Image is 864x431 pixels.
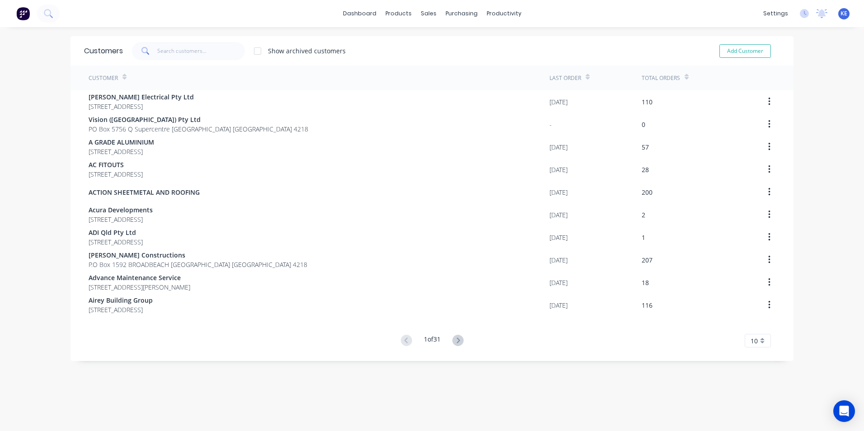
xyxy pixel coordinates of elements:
span: [STREET_ADDRESS][PERSON_NAME] [89,282,190,292]
span: P.O Box 1592 BROADBEACH [GEOGRAPHIC_DATA] [GEOGRAPHIC_DATA] 4218 [89,260,307,269]
div: 2 [642,210,645,220]
div: [DATE] [549,165,568,174]
div: 1 [642,233,645,242]
span: [STREET_ADDRESS] [89,147,154,156]
div: [DATE] [549,97,568,107]
div: 0 [642,120,645,129]
span: [STREET_ADDRESS] [89,305,153,314]
div: 116 [642,300,653,310]
span: A GRADE ALUMINIUM [89,137,154,147]
div: 207 [642,255,653,265]
span: [STREET_ADDRESS] [89,215,153,224]
div: [DATE] [549,233,568,242]
div: 18 [642,278,649,287]
div: - [549,120,552,129]
span: PO Box 5756 Q Supercentre [GEOGRAPHIC_DATA] [GEOGRAPHIC_DATA] 4218 [89,124,308,134]
div: [DATE] [549,210,568,220]
div: Open Intercom Messenger [833,400,855,422]
span: [PERSON_NAME] Electrical Pty Ltd [89,92,194,102]
img: Factory [16,7,30,20]
div: 200 [642,187,653,197]
div: Show archived customers [268,46,346,56]
div: 57 [642,142,649,152]
span: Advance Maintenance Service [89,273,190,282]
div: settings [759,7,793,20]
div: Customer [89,74,118,82]
div: [DATE] [549,278,568,287]
div: [DATE] [549,300,568,310]
span: 10 [751,336,758,346]
div: 1 of 31 [424,334,441,347]
div: purchasing [441,7,482,20]
div: [DATE] [549,187,568,197]
div: [DATE] [549,142,568,152]
div: Total Orders [642,74,680,82]
span: KE [841,9,847,18]
div: Last Order [549,74,581,82]
div: 28 [642,165,649,174]
span: AC FITOUTS [89,160,143,169]
span: [PERSON_NAME] Constructions [89,250,307,260]
div: productivity [482,7,526,20]
div: Customers [84,46,123,56]
button: Add Customer [719,44,771,58]
div: sales [416,7,441,20]
span: Airey Building Group [89,295,153,305]
span: [STREET_ADDRESS] [89,169,143,179]
span: ACTION SHEETMETAL AND ROOFING [89,187,200,197]
div: [DATE] [549,255,568,265]
div: products [381,7,416,20]
input: Search customers... [157,42,245,60]
span: [STREET_ADDRESS] [89,237,143,247]
span: ADI Qld Pty Ltd [89,228,143,237]
a: dashboard [338,7,381,20]
span: Vision ([GEOGRAPHIC_DATA]) Pty Ltd [89,115,308,124]
span: [STREET_ADDRESS] [89,102,194,111]
div: 110 [642,97,653,107]
span: Acura Developments [89,205,153,215]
